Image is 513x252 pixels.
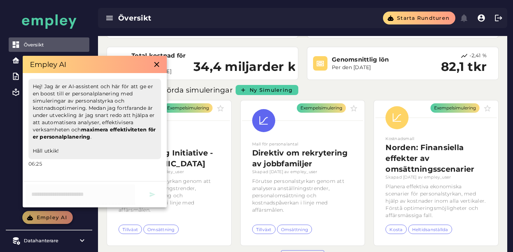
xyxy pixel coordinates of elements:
button: Starta rundturen [383,12,455,24]
font: 06:25 [28,161,42,167]
font: -2,41 % [469,52,487,59]
font: Per den [DATE] [332,64,371,71]
font: Starta rundturen [397,15,450,21]
font: Empley AI [30,60,66,69]
font: 82,1 tkr [441,59,487,74]
font: Datahanterare [24,238,58,243]
font: Översikt [24,42,44,48]
a: Översikt [9,37,89,52]
font: Nyligen genomförda simuleringar [107,86,233,94]
font: 34,4 miljarder kronor [193,59,331,74]
font: . [90,134,92,140]
button: Empley AI [22,211,73,224]
font: Empley AI [37,214,67,221]
a: Mallar [9,85,89,99]
font: maximera effektiviteten för er personalplanering [33,126,156,140]
font: Håll utkik! [33,148,59,154]
font: Genomsnittlig lön [332,56,389,63]
font: Översikt [118,14,151,22]
font: Ny simulering [250,87,293,93]
font: Hej! Jag är er AI-assistent och här för att ge er en boost till er personalplanering med simuleri... [33,83,155,133]
a: Ny simulering [236,85,299,95]
font: Total kostnad för anställda [131,52,186,67]
a: Simuleringar [9,69,89,84]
